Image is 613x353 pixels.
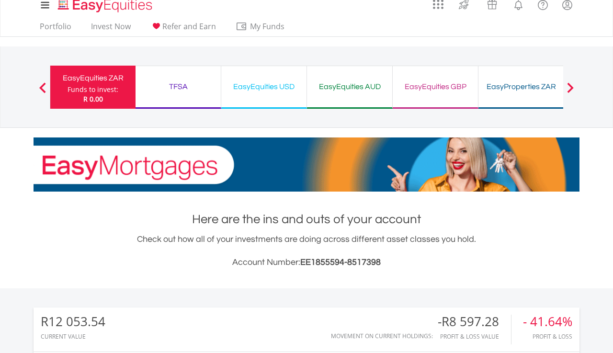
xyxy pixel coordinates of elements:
[147,22,220,36] a: Refer and Earn
[41,333,105,340] div: CURRENT VALUE
[331,333,433,339] div: Movement on Current Holdings:
[34,233,579,269] div: Check out how all of your investments are doing across different asset classes you hold.
[162,21,216,32] span: Refer and Earn
[227,80,301,93] div: EasyEquities USD
[438,315,511,329] div: -R8 597.28
[33,87,52,97] button: Previous
[523,315,572,329] div: - 41.64%
[34,256,579,269] h3: Account Number:
[83,94,103,103] span: R 0.00
[523,333,572,340] div: Profit & Loss
[34,137,579,192] img: EasyMortage Promotion Banner
[41,315,105,329] div: R12 053.54
[141,80,215,93] div: TFSA
[34,211,579,228] h1: Here are the ins and outs of your account
[87,22,135,36] a: Invest Now
[236,20,298,33] span: My Funds
[398,80,472,93] div: EasyEquities GBP
[36,22,75,36] a: Portfolio
[300,258,381,267] span: EE1855594-8517398
[484,80,558,93] div: EasyProperties ZAR
[68,85,118,94] div: Funds to invest:
[56,71,130,85] div: EasyEquities ZAR
[438,333,511,340] div: Profit & Loss Value
[561,87,580,97] button: Next
[313,80,386,93] div: EasyEquities AUD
